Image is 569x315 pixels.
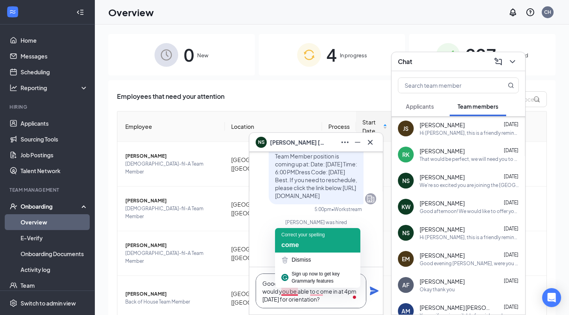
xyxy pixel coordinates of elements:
div: EM [402,255,410,263]
span: [PERSON_NAME] [PERSON_NAME] [420,304,491,311]
span: [DATE] [504,226,518,232]
span: 0 [184,41,194,68]
span: [DEMOGRAPHIC_DATA]-fil-A Team Member [125,249,219,265]
a: Home [21,32,88,48]
span: [PERSON_NAME] [420,277,465,285]
span: [PERSON_NAME] [125,290,219,298]
div: We're so excited you are joining the [GEOGRAPHIC_DATA] [[GEOGRAPHIC_DATA]] [DEMOGRAPHIC_DATA]-fil... [420,182,519,189]
span: Applicants [406,103,434,110]
span: [PERSON_NAME] [125,241,219,249]
div: RK [402,151,409,158]
button: Minimize [351,136,364,149]
div: Reporting [21,84,89,92]
span: [PERSON_NAME] [125,197,219,205]
a: Sourcing Tools [21,131,88,147]
div: [PERSON_NAME] was onboarded [256,252,376,259]
svg: ComposeMessage [494,57,503,66]
button: Cross [364,136,377,149]
a: Job Postings [21,147,88,163]
a: Messages [21,48,88,64]
a: E-Verify [21,230,88,246]
svg: Minimize [353,138,362,147]
span: [DATE] [504,252,518,258]
span: [DEMOGRAPHIC_DATA]-fil-A Team Member [125,160,219,176]
svg: QuestionInfo [526,8,535,17]
td: [GEOGRAPHIC_DATA] [[GEOGRAPHIC_DATA]] [225,142,322,187]
button: Ellipses [339,136,351,149]
input: Search team member [398,78,492,93]
td: [GEOGRAPHIC_DATA] [[GEOGRAPHIC_DATA]] [225,187,322,231]
a: Talent Network [21,163,88,179]
span: Start Date [362,118,381,135]
svg: ChevronDown [508,57,517,66]
a: Scheduling [21,64,88,80]
button: ChevronDown [506,55,519,68]
svg: Settings [9,299,17,307]
svg: Collapse [76,8,84,16]
span: [DATE] [504,304,518,310]
span: 227 [465,41,496,68]
span: Back of House Team Member [125,298,219,306]
span: Employees that need your attention [117,91,224,107]
span: Team members [458,103,498,110]
div: JS [403,124,409,132]
svg: WorkstreamLogo [9,8,17,16]
div: Okay thank you [420,286,455,293]
th: Process [322,111,356,142]
span: 4 [326,41,337,68]
span: [PERSON_NAME] [125,152,219,160]
div: Hiring [9,104,87,110]
h1: Overview [108,6,154,19]
svg: Ellipses [340,138,350,147]
svg: Plane [369,286,379,296]
span: • Workstream [332,206,362,213]
svg: Company [366,194,375,204]
span: In progress [340,51,367,59]
div: NS [402,177,410,185]
div: Good afternoon! We would like to offer you a full time position on our team. I have sent you an e... [420,208,519,215]
div: Open Intercom Messenger [542,288,561,307]
span: [DATE] [504,278,518,284]
span: [DATE] [504,121,518,127]
span: [PERSON_NAME] [PERSON_NAME] [270,138,325,147]
span: [PERSON_NAME] [420,225,465,233]
a: Onboarding Documents [21,246,88,262]
a: Activity log [21,262,88,277]
span: New [197,51,208,59]
div: 5:00pm [315,206,332,213]
div: Onboarding [21,202,81,210]
button: ComposeMessage [492,55,505,68]
div: Hi [PERSON_NAME], this is a friendly reminder to select an interview time slot for your [DEMOGRAP... [420,130,519,136]
h3: Chat [398,57,412,66]
a: Applicants [21,115,88,131]
div: NS [402,229,410,237]
div: CH [544,9,551,15]
span: [PERSON_NAME] [420,251,465,259]
div: AM [401,307,410,315]
svg: Cross [366,138,375,147]
th: Employee [117,111,225,142]
div: Switch to admin view [21,299,76,307]
textarea: Good morning [PERSON_NAME], would you be able to c ome in at 4pm [DATE] for orientation? [256,274,366,308]
svg: Analysis [9,84,17,92]
th: Location [225,111,322,142]
span: [PERSON_NAME] [420,173,465,181]
div: Hi [PERSON_NAME], this is a friendly reminder that your interview with [DEMOGRAPHIC_DATA]-fil-A f... [420,234,519,241]
span: [PERSON_NAME] [420,199,465,207]
span: [DEMOGRAPHIC_DATA]-fil-A Team Member [125,205,219,221]
div: Good evening [PERSON_NAME], were you able to complete your onboarding and find out what size unif... [420,260,519,267]
div: KW [401,203,411,211]
a: Overview [21,214,88,230]
span: [DATE] [504,147,518,153]
a: Team [21,277,88,293]
span: [DATE] [504,200,518,206]
span: [PERSON_NAME] [420,121,465,129]
span: [PERSON_NAME] [420,147,465,155]
div: Team Management [9,187,87,193]
svg: UserCheck [9,202,17,210]
svg: Notifications [508,8,518,17]
svg: MagnifyingGlass [508,82,514,89]
div: [PERSON_NAME] was hired [256,219,376,226]
div: AF [402,281,409,289]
